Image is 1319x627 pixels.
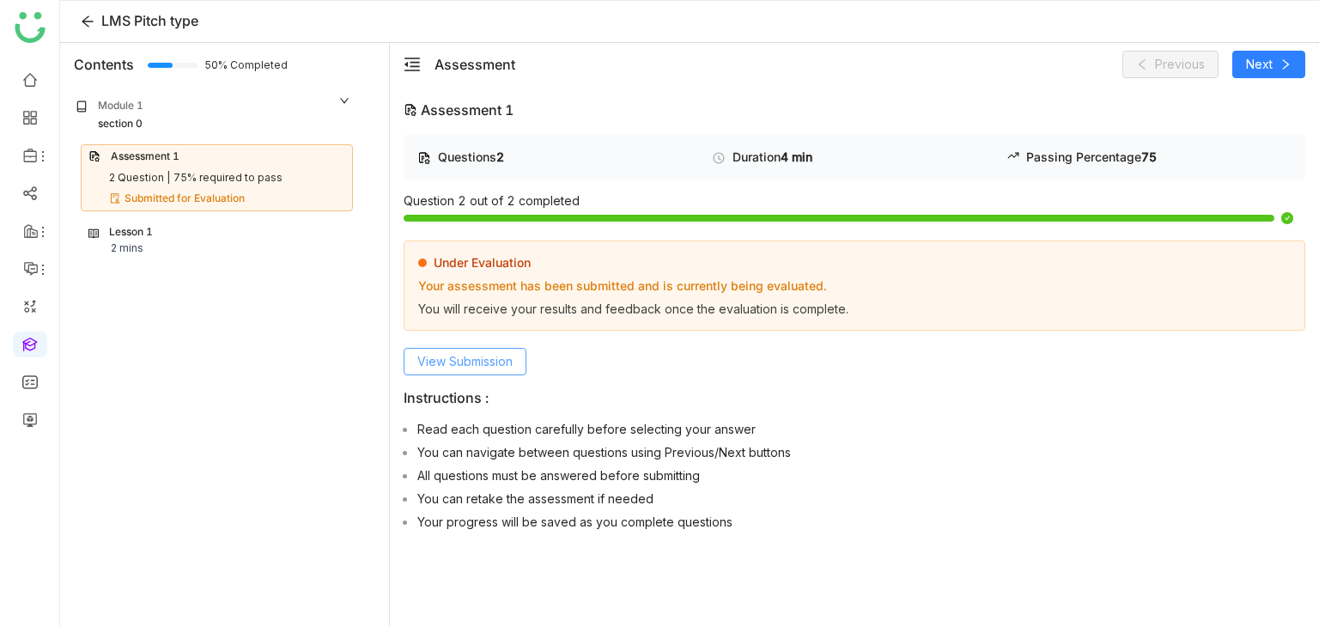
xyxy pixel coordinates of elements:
[417,466,1305,483] li: All questions must be answered before submitting
[418,301,1291,316] p: You will receive your results and feedback once the evaluation is complete.
[404,193,1305,227] div: Question 2 out of 2 completed
[1026,149,1141,164] span: Passing Percentage
[404,56,421,74] button: menu-fold
[712,151,726,165] img: type
[74,54,134,75] div: Contents
[404,103,417,117] img: type
[417,352,513,371] span: View Submission
[64,86,363,144] div: Module 1section 0
[435,54,515,75] div: Assessment
[417,490,1305,506] li: You can retake the assessment if needed
[417,443,1305,460] li: You can navigate between questions using Previous/Next buttons
[173,170,283,186] div: 75% required to pass
[417,513,1305,529] li: Your progress will be saved as you complete questions
[98,116,143,132] div: section 0
[111,149,179,165] div: Assessment 1
[125,191,245,207] div: Submitted for Evaluation
[418,278,1291,293] p: Your assessment has been submitted and is currently being evaluated.
[404,100,1305,120] div: Assessment 1
[88,150,100,162] img: assessment.svg
[109,224,153,240] div: Lesson 1
[781,149,812,164] span: 4 min
[417,420,1305,436] li: Read each question carefully before selecting your answer
[404,389,1305,406] p: Instructions :
[1246,55,1273,74] span: Next
[732,149,781,164] span: Duration
[496,149,504,164] span: 2
[1141,149,1157,164] span: 75
[88,228,99,240] img: lesson.svg
[204,60,225,70] span: 50% Completed
[1232,51,1305,78] button: Next
[15,12,46,43] img: logo
[111,240,143,257] div: 2 mins
[404,348,526,375] button: View Submission
[109,170,170,186] div: 2 Question |
[438,149,496,164] span: Questions
[1122,51,1219,78] button: Previous
[101,12,198,29] span: LMS Pitch type
[434,255,531,270] p: Under Evaluation
[417,151,431,165] img: type
[404,56,421,73] span: menu-fold
[98,98,143,114] div: Module 1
